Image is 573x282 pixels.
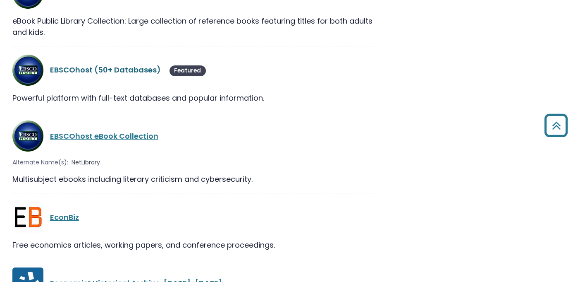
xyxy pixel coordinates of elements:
span: Alternate Name(s): [12,158,68,167]
a: EBSCOhost (50+ Databases) [50,65,161,75]
div: Free economics articles, working papers, and conference proceedings. [12,239,375,251]
span: Featured [170,65,206,76]
div: Powerful platform with full-text databases and popular information. [12,92,375,104]
div: Multisubject ebooks including literary criticism and cybersecurity. [12,174,375,185]
div: eBook Public Library Collection: Large collection of reference books featuring titles for both ad... [12,15,375,38]
a: Back to Top [541,118,571,133]
span: NetLibrary [72,158,100,167]
a: EconBiz [50,212,79,222]
a: EBSCOhost eBook Collection [50,131,158,141]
